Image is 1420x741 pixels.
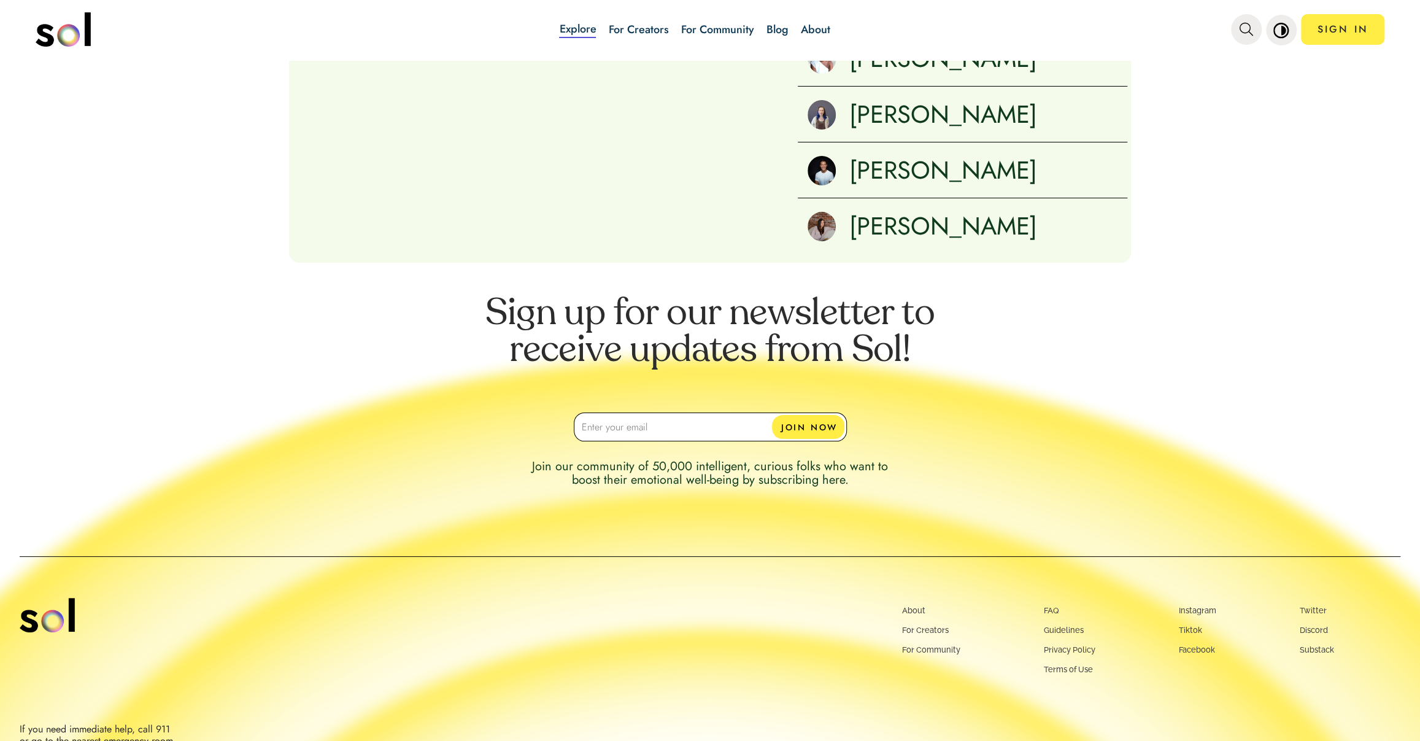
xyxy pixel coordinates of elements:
[20,20,29,29] img: logo_orange.svg
[800,21,830,37] a: About
[574,413,847,441] input: Enter your email
[1044,665,1093,674] a: Terms of Use
[1044,645,1095,654] a: Privacy Policy
[1301,14,1384,45] a: SIGN IN
[837,46,1037,71] p: [PERSON_NAME]
[766,21,788,37] a: Blog
[902,645,960,654] a: For Community
[1300,645,1334,654] a: Substack
[1044,626,1084,635] a: Guidelines
[807,99,836,130] img: 163386726960404.jpg
[1044,606,1059,615] a: FAQ
[772,415,844,439] button: JOIN NOW
[902,626,949,635] a: For Creators
[837,214,1037,238] p: [PERSON_NAME]
[1179,645,1215,654] a: Facebook
[681,21,754,37] a: For Community
[36,8,1384,51] nav: main navigation
[20,598,75,632] img: sol
[807,211,836,242] img: 1646338311356stephaniejanis2022-9.jpg
[1179,606,1216,615] a: Instagram
[465,296,955,394] p: Sign up for our newsletter to receive updates from Sol!
[837,102,1037,126] p: [PERSON_NAME]
[608,21,668,37] a: For Creators
[807,155,836,186] img: 1634482868036190827-NeilSegilmanPortrait54389.jpg
[47,72,110,80] div: Domain Overview
[33,71,43,81] img: tab_domain_overview_orange.svg
[523,460,897,487] p: Join our community of 50,000 intelligent, curious folks who want to boost their emotional well-be...
[20,32,29,42] img: website_grey.svg
[1179,626,1202,635] a: Tiktok
[837,158,1037,182] p: [PERSON_NAME]
[1300,626,1328,635] a: Discord
[559,21,596,38] a: Explore
[34,20,60,29] div: v 4.0.25
[36,12,91,47] img: logo
[32,32,135,42] div: Domain: [DOMAIN_NAME]
[136,72,207,80] div: Keywords by Traffic
[122,71,132,81] img: tab_keywords_by_traffic_grey.svg
[902,606,925,615] a: About
[1300,606,1327,615] a: Twitter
